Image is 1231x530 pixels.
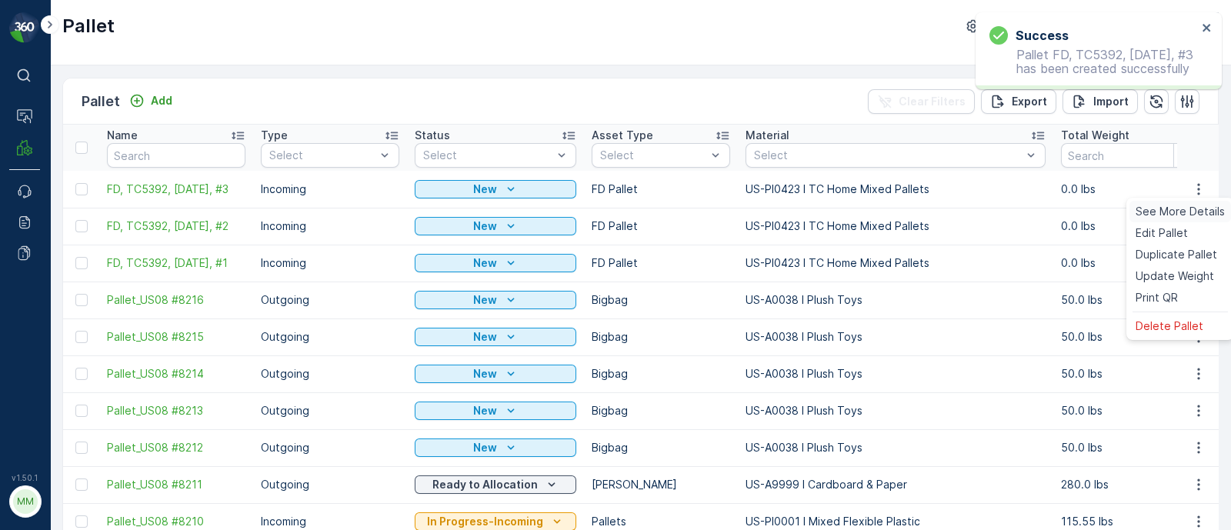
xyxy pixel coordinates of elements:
[13,489,38,514] div: MM
[261,440,399,455] p: Outgoing
[9,473,40,482] span: v 1.50.1
[1063,89,1138,114] button: Import
[592,218,730,234] p: FD Pallet
[1061,182,1199,197] p: 0.0 lbs
[592,477,730,492] p: [PERSON_NAME]
[473,366,497,382] p: New
[107,440,245,455] a: Pallet_US08 #8212
[75,294,88,306] div: Toggle Row Selected
[107,218,245,234] span: FD, TC5392, [DATE], #2
[75,183,88,195] div: Toggle Row Selected
[415,365,576,383] button: New
[746,182,1046,197] p: US-PI0423 I TC Home Mixed Pallets
[261,292,399,308] p: Outgoing
[75,368,88,380] div: Toggle Row Selected
[600,148,706,163] p: Select
[415,291,576,309] button: New
[415,254,576,272] button: New
[415,180,576,198] button: New
[592,403,730,418] p: Bigbag
[473,403,497,418] p: New
[75,220,88,232] div: Toggle Row Selected
[107,255,245,271] span: FD, TC5392, [DATE], #1
[1061,403,1199,418] p: 50.0 lbs
[1129,201,1231,222] a: See More Details
[1129,244,1231,265] a: Duplicate Pallet
[107,182,245,197] span: FD, TC5392, [DATE], #3
[261,329,399,345] p: Outgoing
[107,143,245,168] input: Search
[1061,218,1199,234] p: 0.0 lbs
[107,218,245,234] a: FD, TC5392, 09/09/25, #2
[107,182,245,197] a: FD, TC5392, 09/09/25, #3
[415,217,576,235] button: New
[107,329,245,345] a: Pallet_US08 #8215
[415,402,576,420] button: New
[415,438,576,457] button: New
[151,93,172,108] p: Add
[746,403,1046,418] p: US-A0038 I Plush Toys
[1012,94,1047,109] p: Export
[746,329,1046,345] p: US-A0038 I Plush Toys
[75,515,88,528] div: Toggle Row Selected
[415,128,450,143] p: Status
[107,514,245,529] span: Pallet_US08 #8210
[432,477,538,492] p: Ready to Allocation
[415,475,576,494] button: Ready to Allocation
[899,94,966,109] p: Clear Filters
[261,255,399,271] p: Incoming
[261,514,399,529] p: Incoming
[1136,318,1203,334] span: Delete Pallet
[592,329,730,345] p: Bigbag
[592,255,730,271] p: FD Pallet
[1202,22,1213,36] button: close
[269,148,375,163] p: Select
[746,514,1046,529] p: US-PI0001 I Mixed Flexible Plastic
[9,485,40,518] button: MM
[473,255,497,271] p: New
[107,366,245,382] span: Pallet_US08 #8214
[1061,128,1129,143] p: Total Weight
[592,514,730,529] p: Pallets
[75,257,88,269] div: Toggle Row Selected
[989,48,1197,75] p: Pallet FD, TC5392, [DATE], #3 has been created successfully
[592,440,730,455] p: Bigbag
[746,255,1046,271] p: US-PI0423 I TC Home Mixed Pallets
[1129,222,1231,244] a: Edit Pallet
[746,366,1046,382] p: US-A0038 I Plush Toys
[746,440,1046,455] p: US-A0038 I Plush Toys
[261,403,399,418] p: Outgoing
[473,182,497,197] p: New
[1136,268,1214,284] span: Update Weight
[423,148,552,163] p: Select
[754,148,1022,163] p: Select
[1136,225,1188,241] span: Edit Pallet
[107,128,138,143] p: Name
[473,292,497,308] p: New
[75,405,88,417] div: Toggle Row Selected
[9,12,40,43] img: logo
[62,14,115,38] p: Pallet
[746,477,1046,492] p: US-A9999 I Cardboard & Paper
[261,182,399,197] p: Incoming
[592,292,730,308] p: Bigbag
[261,366,399,382] p: Outgoing
[107,292,245,308] span: Pallet_US08 #8216
[1061,477,1199,492] p: 280.0 lbs
[1061,366,1199,382] p: 50.0 lbs
[592,128,653,143] p: Asset Type
[82,91,120,112] p: Pallet
[1061,329,1199,345] p: 50.0 lbs
[107,403,245,418] a: Pallet_US08 #8213
[107,477,245,492] span: Pallet_US08 #8211
[1093,94,1129,109] p: Import
[1016,26,1069,45] h3: Success
[1136,290,1178,305] span: Print QR
[1061,514,1199,529] p: 115.55 lbs
[261,218,399,234] p: Incoming
[473,329,497,345] p: New
[473,218,497,234] p: New
[473,440,497,455] p: New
